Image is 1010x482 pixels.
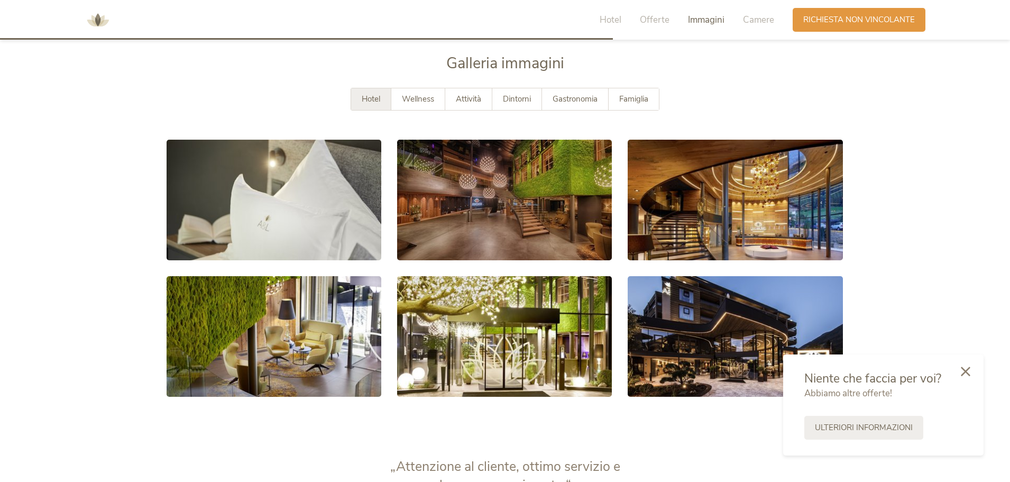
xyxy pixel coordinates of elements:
span: Galleria immagini [446,53,564,74]
span: Wellness [402,94,434,104]
span: Ulteriori informazioni [815,422,913,433]
span: Abbiamo altre offerte! [804,387,892,399]
span: Hotel [600,14,621,26]
span: Camere [743,14,774,26]
span: Offerte [640,14,669,26]
span: Gastronomia [553,94,598,104]
span: Hotel [362,94,380,104]
img: AMONTI & LUNARIS Wellnessresort [82,4,114,36]
span: Famiglia [619,94,648,104]
span: Richiesta non vincolante [803,14,915,25]
span: Niente che faccia per voi? [804,370,941,387]
span: Attività [456,94,481,104]
a: AMONTI & LUNARIS Wellnessresort [82,16,114,23]
a: Ulteriori informazioni [804,416,923,440]
span: Immagini [688,14,724,26]
span: Dintorni [503,94,531,104]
